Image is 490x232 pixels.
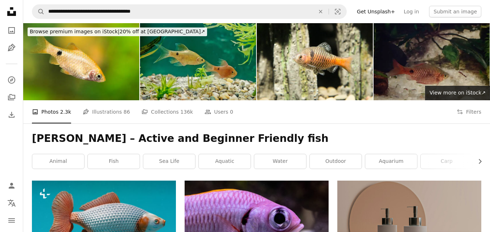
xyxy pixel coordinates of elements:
form: Find visuals sitewide [32,4,347,19]
h1: [PERSON_NAME] – Active and Beginner Friendly fish [32,132,481,145]
button: Clear [313,5,329,18]
a: Download History [4,107,19,122]
a: fish [88,154,140,169]
a: a close up of a pink fish in an aquarium [185,225,329,232]
a: Explore [4,73,19,87]
a: water [254,154,306,169]
a: animal [32,154,84,169]
button: Search Unsplash [32,5,45,18]
a: Log in / Sign up [4,178,19,193]
a: aquarium [365,154,417,169]
img: Ornamental fish in freshwater aquarium. [374,23,490,100]
img: fish in an aquarium [257,23,373,100]
span: View more on iStock ↗ [429,90,486,96]
a: outdoor [310,154,362,169]
a: A close up of a fish in the water [32,218,176,224]
span: 86 [124,108,130,116]
button: Filters [457,100,481,123]
span: 0 [230,108,233,116]
span: Browse premium images on iStock | [30,29,119,34]
a: Users 0 [205,100,233,123]
a: Photos [4,23,19,38]
a: sea life [143,154,195,169]
a: Get Unsplash+ [353,6,399,17]
a: View more on iStock↗ [425,86,490,100]
a: Illustrations [4,41,19,55]
img: The rosy barb (Pethia conchonius) is a subtropical freshwater cyprinid fish found in southern Asi... [140,23,256,100]
a: Browse premium images on iStock|20% off at [GEOGRAPHIC_DATA]↗ [23,23,211,41]
span: 20% off at [GEOGRAPHIC_DATA] ↗ [30,29,205,34]
img: fish in the aquarium [23,23,139,100]
a: aquatic [199,154,251,169]
button: Visual search [329,5,346,18]
span: 136k [180,108,193,116]
button: Menu [4,213,19,228]
a: Collections [4,90,19,105]
button: Language [4,196,19,210]
a: Collections 136k [141,100,193,123]
a: carp [421,154,473,169]
button: Submit an image [429,6,481,17]
a: Log in [399,6,423,17]
button: scroll list to the right [473,154,481,169]
a: Illustrations 86 [83,100,130,123]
